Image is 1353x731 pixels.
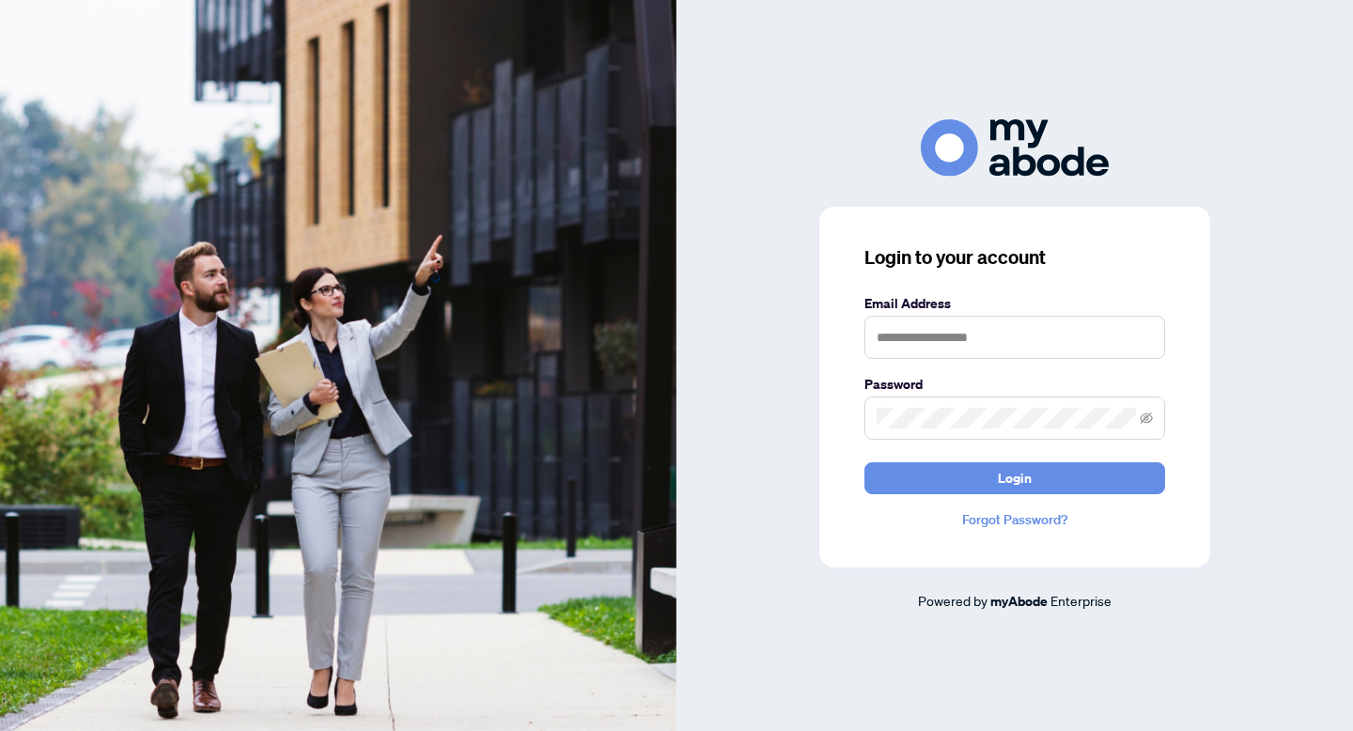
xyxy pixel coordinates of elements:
[918,592,988,609] span: Powered by
[990,591,1048,612] a: myAbode
[864,509,1165,530] a: Forgot Password?
[864,374,1165,395] label: Password
[864,244,1165,271] h3: Login to your account
[864,462,1165,494] button: Login
[864,293,1165,314] label: Email Address
[998,463,1032,493] span: Login
[921,119,1109,177] img: ma-logo
[1050,592,1112,609] span: Enterprise
[1140,412,1153,425] span: eye-invisible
